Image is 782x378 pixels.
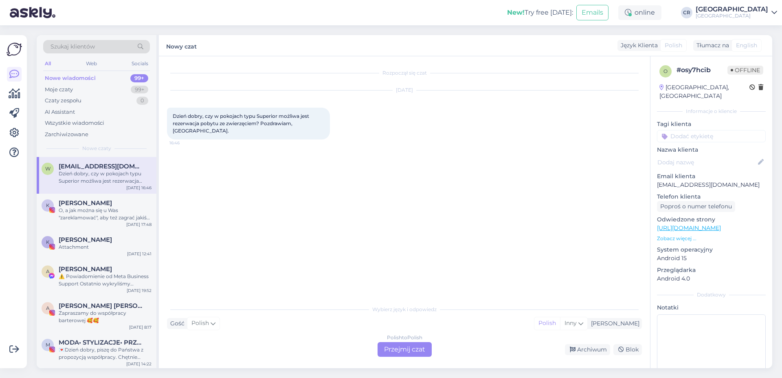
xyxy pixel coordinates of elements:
p: [EMAIL_ADDRESS][DOMAIN_NAME] [657,181,766,189]
span: 16:46 [169,140,200,146]
div: Web [84,58,99,69]
div: [DATE] 14:22 [126,361,152,367]
div: Dzień dobry, czy w pokojach typu Superior możliwa jest rezerwacja pobytu ze zwierzęciem? Pozdrawi... [59,170,152,185]
span: K [46,239,50,245]
div: [PERSON_NAME] [588,319,639,328]
input: Dodaj nazwę [657,158,756,167]
button: Emails [576,5,608,20]
div: Try free [DATE]: [507,8,573,18]
p: System operacyjny [657,245,766,254]
span: K [46,202,50,208]
div: Wszystkie wiadomości [45,119,104,127]
div: AI Assistant [45,108,75,116]
b: New! [507,9,525,16]
div: CR [681,7,692,18]
span: M [46,342,50,348]
div: 99+ [130,74,148,82]
span: Polish [191,319,209,328]
div: ⚠️ Powiadomienie od Meta Business Support Ostatnio wykryliśmy nietypową aktywność na Twoim koncie... [59,273,152,287]
div: All [43,58,53,69]
p: Email klienta [657,172,766,181]
div: Polish to Polish [387,334,422,341]
div: # osy7hcib [677,65,727,75]
p: Nazwa klienta [657,146,766,154]
div: Informacje o kliencie [657,108,766,115]
span: Anna Żukowska Ewa Adamczewska BLIŹNIACZKI • Bóg • rodzina • dom [59,302,143,309]
div: Rozpoczął się czat [167,69,642,77]
span: w [45,166,51,172]
span: A [46,268,50,274]
div: 99+ [131,86,148,94]
div: Język Klienta [617,41,658,50]
div: [DATE] 12:41 [127,251,152,257]
div: 💌Dzień dobry, piszę do Państwa z propozycją współpracy. Chętnie odwiedziłabym Państwa hotel z rod... [59,346,152,361]
span: Karolina Wołczyńska [59,199,112,207]
img: Askly Logo [7,42,22,57]
span: Nowe czaty [82,145,111,152]
span: Inny [565,319,577,327]
span: Offline [727,66,763,75]
a: [GEOGRAPHIC_DATA][GEOGRAPHIC_DATA] [696,6,777,19]
span: Polish [665,41,682,50]
span: A [46,305,50,311]
a: [URL][DOMAIN_NAME] [657,224,721,232]
div: Moje czaty [45,86,73,94]
div: Dodatkowy [657,291,766,298]
div: O, a jak można się u Was "zareklamować", aby też zagrać jakiś klimatyczny koncercik?😎 [59,207,152,221]
span: English [736,41,757,50]
div: Nowe wiadomości [45,74,96,82]
div: 0 [136,97,148,105]
div: [DATE] 19:52 [127,287,152,294]
span: Kasia Lebiecka [59,236,112,243]
p: Notatki [657,303,766,312]
div: Zarchiwizowane [45,130,88,139]
div: Polish [534,317,560,329]
div: Blok [613,344,642,355]
div: Socials [130,58,150,69]
span: wizaz.dominika@gmail.com [59,163,143,170]
div: [DATE] 16:46 [126,185,152,191]
div: Czaty zespołu [45,97,81,105]
span: Dzień dobry, czy w pokojach typu Superior możliwa jest rezerwacja pobytu ze zwierzęciem? Pozdrawi... [173,113,310,134]
div: Tłumacz na [693,41,729,50]
div: online [618,5,661,20]
span: Szukaj klientów [51,42,95,51]
div: Gość [167,319,185,328]
span: Akiba Benedict [59,265,112,273]
div: [GEOGRAPHIC_DATA] [696,13,768,19]
div: Przejmij czat [378,342,432,357]
div: Poproś o numer telefonu [657,201,735,212]
div: Attachment [59,243,152,251]
div: Zapraszamy do współpracy barterowej 🥰🥰 [59,309,152,324]
p: Android 15 [657,254,766,263]
p: Odwiedzone strony [657,215,766,224]
p: Android 4.0 [657,274,766,283]
div: [GEOGRAPHIC_DATA] [696,6,768,13]
span: o [663,68,668,74]
p: Zobacz więcej ... [657,235,766,242]
div: [DATE] [167,86,642,94]
div: Archiwum [565,344,610,355]
input: Dodać etykietę [657,130,766,142]
div: [DATE] 8:17 [129,324,152,330]
span: MODA• STYLIZACJE• PRZEGLĄDY KOLEKCJI [59,339,143,346]
p: Telefon klienta [657,192,766,201]
div: [GEOGRAPHIC_DATA], [GEOGRAPHIC_DATA] [659,83,749,100]
div: [DATE] 17:48 [126,221,152,228]
div: Wybierz język i odpowiedz [167,306,642,313]
p: Tagi klienta [657,120,766,128]
p: Przeglądarka [657,266,766,274]
label: Nowy czat [166,40,197,51]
